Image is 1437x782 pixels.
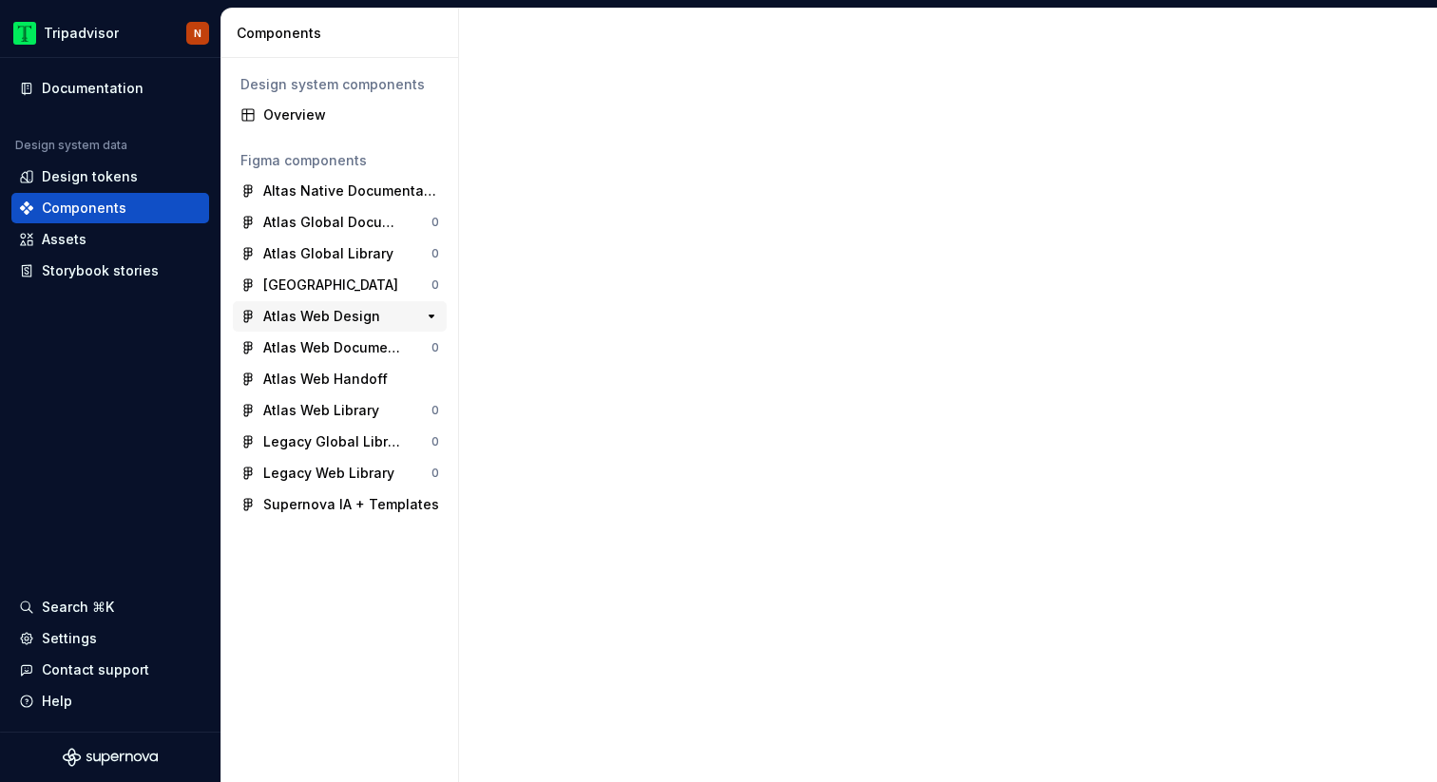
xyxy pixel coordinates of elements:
[263,276,398,295] div: [GEOGRAPHIC_DATA]
[11,592,209,622] button: Search ⌘K
[63,748,158,767] svg: Supernova Logo
[42,629,97,648] div: Settings
[263,244,393,263] div: Atlas Global Library
[13,22,36,45] img: 0ed0e8b8-9446-497d-bad0-376821b19aa5.png
[233,176,447,206] a: Altas Native Documentation
[431,434,439,449] div: 0
[233,427,447,457] a: Legacy Global Library0
[233,458,447,488] a: Legacy Web Library0
[42,199,126,218] div: Components
[233,333,447,363] a: Atlas Web Documentation0
[431,215,439,230] div: 0
[42,230,86,249] div: Assets
[431,246,439,261] div: 0
[11,623,209,654] a: Settings
[11,73,209,104] a: Documentation
[263,401,379,420] div: Atlas Web Library
[42,692,72,711] div: Help
[237,24,450,43] div: Components
[42,598,114,617] div: Search ⌘K
[263,495,439,514] div: Supernova IA + Templates
[11,256,209,286] a: Storybook stories
[263,105,439,124] div: Overview
[11,224,209,255] a: Assets
[11,686,209,716] button: Help
[431,277,439,293] div: 0
[233,395,447,426] a: Atlas Web Library0
[233,364,447,394] a: Atlas Web Handoff
[42,660,149,679] div: Contact support
[233,100,447,130] a: Overview
[11,655,209,685] button: Contact support
[263,181,439,200] div: Altas Native Documentation
[263,338,405,357] div: Atlas Web Documentation
[42,79,144,98] div: Documentation
[263,464,394,483] div: Legacy Web Library
[233,207,447,238] a: Atlas Global Documentation0
[42,261,159,280] div: Storybook stories
[42,167,138,186] div: Design tokens
[15,138,127,153] div: Design system data
[263,307,380,326] div: Atlas Web Design
[11,162,209,192] a: Design tokens
[233,301,447,332] a: Atlas Web Design
[431,403,439,418] div: 0
[233,238,447,269] a: Atlas Global Library0
[11,193,209,223] a: Components
[44,24,119,43] div: Tripadvisor
[4,12,217,53] button: TripadvisorN
[263,432,405,451] div: Legacy Global Library
[263,370,388,389] div: Atlas Web Handoff
[233,270,447,300] a: [GEOGRAPHIC_DATA]0
[240,151,439,170] div: Figma components
[233,489,447,520] a: Supernova IA + Templates
[431,466,439,481] div: 0
[431,340,439,355] div: 0
[240,75,439,94] div: Design system components
[263,213,405,232] div: Atlas Global Documentation
[194,26,201,41] div: N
